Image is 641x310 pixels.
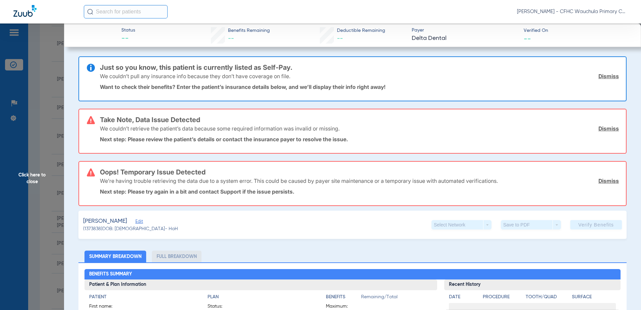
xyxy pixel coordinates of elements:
span: Payer [412,27,518,34]
a: Dismiss [598,73,619,80]
app-breakdown-title: Date [449,294,477,303]
img: error-icon [87,168,95,176]
h4: Patient [89,294,196,301]
img: Zuub Logo [13,5,37,17]
h3: Patient & Plan Information [84,279,438,290]
span: Deductible Remaining [337,27,385,34]
span: [PERSON_NAME] - CFHC Wauchula Primary Care Dental [517,8,628,15]
span: Edit [135,219,141,225]
p: We couldn’t pull any insurance info because they don’t have coverage on file. [100,73,290,80]
h4: Surface [572,294,616,301]
span: Verified On [524,27,630,34]
h4: Plan [208,294,314,301]
span: Delta Dental [412,34,518,43]
p: Next step: Please review the patient’s details or contact the insurance payer to resolve the issue. [100,136,619,143]
h4: Procedure [483,294,523,301]
span: (1373838) DOB: [DEMOGRAPHIC_DATA] - HoH [83,225,178,232]
app-breakdown-title: Tooth/Quad [526,294,570,303]
span: -- [121,34,135,44]
iframe: Chat Widget [607,278,641,310]
h2: Benefits Summary [84,269,621,280]
h3: Recent History [444,279,621,290]
p: Next step: Please try again in a bit and contact Support if the issue persists. [100,188,619,195]
app-breakdown-title: Benefits [326,294,361,303]
a: Dismiss [598,177,619,184]
img: error-icon [87,116,95,124]
span: Status [121,27,135,34]
li: Full Breakdown [152,251,201,262]
span: -- [228,36,234,42]
span: -- [337,36,343,42]
h4: Tooth/Quad [526,294,570,301]
img: info-icon [87,64,95,72]
img: Search Icon [87,9,93,15]
app-breakdown-title: Surface [572,294,616,303]
input: Search for patients [84,5,168,18]
span: Benefits Remaining [228,27,270,34]
h4: Benefits [326,294,361,301]
span: -- [524,35,531,42]
h4: Date [449,294,477,301]
h3: Take Note, Data Issue Detected [100,116,619,123]
p: We’re having trouble retrieving the data due to a system error. This could be caused by payer sit... [100,177,498,184]
span: [PERSON_NAME] [83,217,127,225]
h3: Oops! Temporary Issue Detected [100,169,619,175]
p: Want to check their benefits? Enter the patient’s insurance details below, and we’ll display thei... [100,84,619,90]
h3: Just so you know, this patient is currently listed as Self-Pay. [100,64,619,71]
app-breakdown-title: Procedure [483,294,523,303]
a: Dismiss [598,125,619,132]
span: Remaining/Total [361,294,432,303]
p: We couldn’t retrieve the patient’s data because some required information was invalid or missing. [100,125,340,132]
li: Summary Breakdown [84,251,146,262]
